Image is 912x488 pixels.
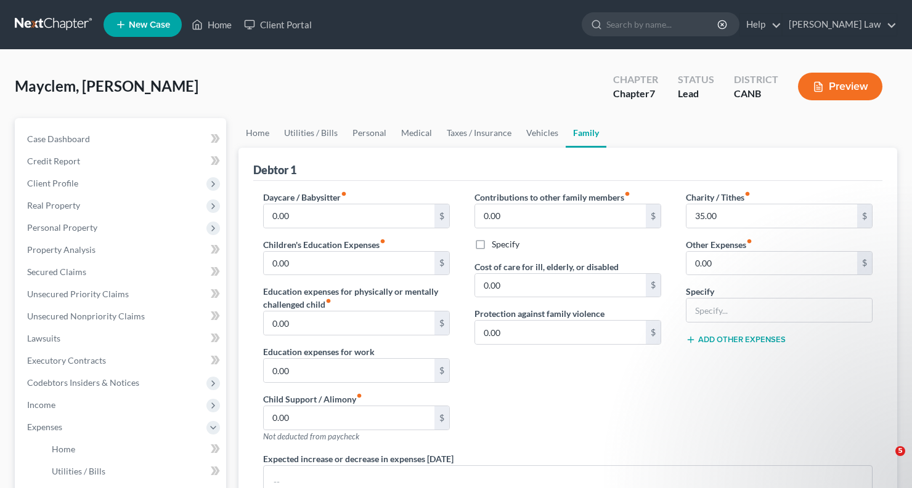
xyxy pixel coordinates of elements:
div: $ [434,406,449,430]
span: Mayclem, [PERSON_NAME] [15,77,198,95]
div: District [734,73,778,87]
i: fiber_manual_record [744,191,751,197]
a: Executory Contracts [17,350,226,372]
label: Specify [686,285,714,298]
a: Property Analysis [17,239,226,261]
i: fiber_manual_record [325,298,332,304]
div: Debtor 1 [253,162,296,177]
div: $ [646,204,661,228]
button: Preview [798,73,882,100]
i: fiber_manual_record [356,393,362,399]
button: Add Other Expenses [686,335,786,345]
span: Secured Claims [27,266,86,277]
span: Unsecured Priority Claims [27,289,129,299]
i: fiber_manual_record [380,238,386,244]
span: Credit Report [27,156,80,166]
div: Chapter [613,87,658,101]
a: Taxes / Insurance [439,118,519,148]
input: -- [264,252,434,275]
div: $ [646,321,661,344]
div: $ [434,359,449,382]
a: Home [42,438,226,460]
input: -- [475,321,646,344]
div: $ [434,204,449,228]
a: Secured Claims [17,261,226,283]
a: Lawsuits [17,327,226,350]
label: Education expenses for physically or mentally challenged child [263,285,450,311]
span: Utilities / Bills [52,466,105,476]
span: Unsecured Nonpriority Claims [27,311,145,321]
span: Expenses [27,422,62,432]
div: $ [434,311,449,335]
span: Real Property [27,200,80,210]
span: New Case [129,20,170,30]
label: Other Expenses [686,238,752,251]
div: $ [646,274,661,297]
label: Children's Education Expenses [263,238,386,251]
input: -- [264,204,434,228]
span: Case Dashboard [27,134,90,144]
input: Search by name... [606,13,719,36]
div: $ [434,252,449,275]
label: Protection against family violence [474,307,605,320]
span: 7 [649,87,655,99]
a: Credit Report [17,150,226,172]
a: Help [740,14,781,36]
span: Property Analysis [27,244,96,255]
a: Home [185,14,238,36]
span: Client Profile [27,178,78,188]
input: Specify... [686,298,872,322]
label: Charity / Tithes [686,191,751,204]
span: Income [27,399,55,410]
div: CANB [734,87,778,101]
input: -- [264,406,434,430]
a: Vehicles [519,118,566,148]
input: -- [475,204,646,228]
span: Lawsuits [27,333,60,343]
i: fiber_manual_record [746,238,752,244]
a: Utilities / Bills [277,118,345,148]
span: Personal Property [27,222,97,233]
a: Personal [345,118,394,148]
span: Codebtors Insiders & Notices [27,377,139,388]
label: Contributions to other family members [474,191,630,204]
div: $ [857,252,872,275]
span: 5 [895,446,905,456]
a: Case Dashboard [17,128,226,150]
i: fiber_manual_record [624,191,630,197]
iframe: Intercom live chat [870,446,900,476]
span: Home [52,444,75,454]
i: fiber_manual_record [341,191,347,197]
input: -- [264,311,434,335]
a: [PERSON_NAME] Law [783,14,897,36]
input: -- [264,359,434,382]
span: Not deducted from paycheck [263,431,359,441]
div: Status [678,73,714,87]
span: Executory Contracts [27,355,106,366]
a: Family [566,118,606,148]
a: Unsecured Priority Claims [17,283,226,305]
div: Chapter [613,73,658,87]
a: Utilities / Bills [42,460,226,482]
label: Cost of care for ill, elderly, or disabled [474,260,619,273]
input: -- [686,204,857,228]
label: Education expenses for work [263,345,375,358]
a: Client Portal [238,14,318,36]
label: Expected increase or decrease in expenses [DATE] [263,452,454,465]
input: -- [686,252,857,275]
input: -- [475,274,646,297]
label: Specify [492,238,519,250]
label: Daycare / Babysitter [263,191,347,204]
a: Home [238,118,277,148]
a: Medical [394,118,439,148]
a: Unsecured Nonpriority Claims [17,305,226,327]
div: $ [857,204,872,228]
label: Child Support / Alimony [263,393,362,406]
div: Lead [678,87,714,101]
